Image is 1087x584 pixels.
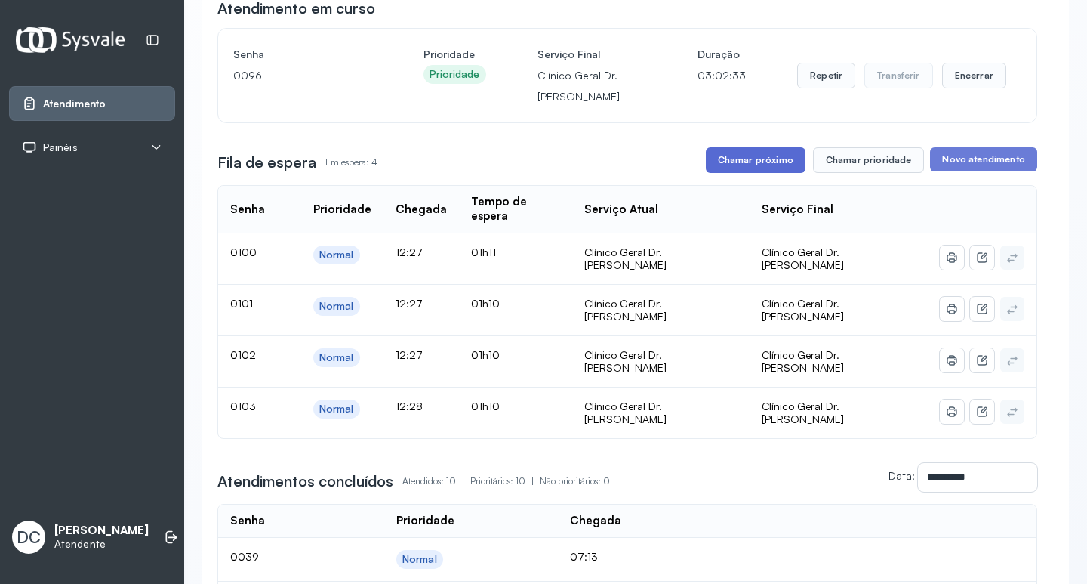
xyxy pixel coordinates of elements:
[570,514,621,528] div: Chegada
[54,524,149,538] p: [PERSON_NAME]
[396,297,423,310] span: 12:27
[230,348,256,361] span: 0102
[471,246,496,258] span: 01h11
[697,44,746,65] h4: Duração
[230,246,257,258] span: 0100
[697,65,746,86] p: 03:02:33
[470,471,540,492] p: Prioritários: 10
[762,246,844,272] span: Clínico Geral Dr. [PERSON_NAME]
[22,96,162,111] a: Atendimento
[319,249,354,261] div: Normal
[319,403,354,416] div: Normal
[230,400,256,413] span: 0103
[540,471,610,492] p: Não prioritários: 0
[319,351,354,364] div: Normal
[230,550,259,563] span: 0039
[430,68,480,81] div: Prioridade
[423,44,486,65] h4: Prioridade
[233,44,372,65] h4: Senha
[584,246,737,272] div: Clínico Geral Dr. [PERSON_NAME]
[813,147,925,173] button: Chamar prioridade
[325,152,377,173] p: Em espera: 4
[471,348,500,361] span: 01h10
[396,246,423,258] span: 12:27
[864,63,933,88] button: Transferir
[402,471,470,492] p: Atendidos: 10
[313,202,371,217] div: Prioridade
[396,514,454,528] div: Prioridade
[16,27,125,52] img: Logotipo do estabelecimento
[402,553,437,566] div: Normal
[230,514,265,528] div: Senha
[584,297,737,323] div: Clínico Geral Dr. [PERSON_NAME]
[942,63,1006,88] button: Encerrar
[230,297,253,310] span: 0101
[217,152,316,173] h3: Fila de espera
[230,202,265,217] div: Senha
[396,400,423,413] span: 12:28
[762,348,844,375] span: Clínico Geral Dr. [PERSON_NAME]
[217,471,393,492] h3: Atendimentos concluídos
[537,44,647,65] h4: Serviço Final
[471,400,500,413] span: 01h10
[471,195,560,224] div: Tempo de espera
[584,202,658,217] div: Serviço Atual
[319,300,354,313] div: Normal
[584,400,737,426] div: Clínico Geral Dr. [PERSON_NAME]
[762,297,844,323] span: Clínico Geral Dr. [PERSON_NAME]
[762,202,833,217] div: Serviço Final
[471,297,500,310] span: 01h10
[537,65,647,107] p: Clínico Geral Dr. [PERSON_NAME]
[930,147,1036,171] button: Novo atendimento
[584,348,737,375] div: Clínico Geral Dr. [PERSON_NAME]
[797,63,855,88] button: Repetir
[762,400,844,426] span: Clínico Geral Dr. [PERSON_NAME]
[396,202,447,217] div: Chegada
[43,97,106,110] span: Atendimento
[43,141,78,154] span: Painéis
[888,469,915,482] label: Data:
[570,550,598,563] span: 07:13
[396,348,423,361] span: 12:27
[233,65,372,86] p: 0096
[531,475,534,487] span: |
[462,475,464,487] span: |
[706,147,805,173] button: Chamar próximo
[54,538,149,551] p: Atendente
